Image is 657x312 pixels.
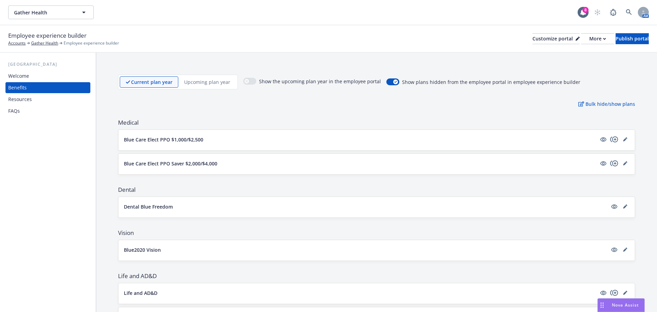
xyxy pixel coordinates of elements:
[597,298,645,312] button: Nova Assist
[8,71,29,82] div: Welcome
[621,289,629,297] a: editPencil
[8,94,32,105] div: Resources
[8,31,87,40] span: Employee experience builder
[581,33,614,44] button: More
[589,34,606,44] div: More
[5,105,90,116] a: FAQs
[5,61,90,68] div: [GEOGRAPHIC_DATA]
[8,105,20,116] div: FAQs
[184,78,230,86] p: Upcoming plan year
[124,203,607,210] button: Dental Blue Freedom
[582,7,589,13] div: 8
[591,5,604,19] a: Start snowing
[118,118,635,127] span: Medical
[131,78,172,86] p: Current plan year
[621,135,629,143] a: editPencil
[124,203,173,210] p: Dental Blue Freedom
[621,202,629,211] a: editPencil
[532,33,580,44] button: Customize portal
[606,5,620,19] a: Report a Bug
[124,136,203,143] p: Blue Care Elect PPO $1,000/$2,500
[610,202,618,211] a: visible
[14,9,73,16] span: Gather Health
[610,159,618,167] a: copyPlus
[8,5,94,19] button: Gather Health
[616,34,649,44] div: Publish portal
[118,186,635,194] span: Dental
[610,246,618,254] a: visible
[612,302,639,308] span: Nova Assist
[610,289,618,297] a: copyPlus
[616,33,649,44] button: Publish portal
[622,5,636,19] a: Search
[118,229,635,237] span: Vision
[8,40,26,46] a: Accounts
[599,159,607,167] a: visible
[599,289,607,297] a: visible
[64,40,119,46] span: Employee experience builder
[31,40,58,46] a: Gather Health
[5,94,90,105] a: Resources
[124,289,596,297] button: Life and AD&D
[402,78,580,86] span: Show plans hidden from the employee portal in employee experience builder
[599,135,607,143] a: visible
[532,34,580,44] div: Customize portal
[5,71,90,82] a: Welcome
[259,78,381,86] span: Show the upcoming plan year in the employee portal
[124,136,596,143] button: Blue Care Elect PPO $1,000/$2,500
[124,160,596,167] button: Blue Care Elect PPO Saver $2,000/$4,000
[578,100,635,108] p: Bulk hide/show plans
[621,159,629,167] a: editPencil
[610,135,618,143] a: copyPlus
[124,246,607,253] button: Blue2020 Vision
[124,246,161,253] p: Blue2020 Vision
[5,82,90,93] a: Benefits
[598,299,606,312] div: Drag to move
[124,289,157,297] p: Life and AD&D
[621,246,629,254] a: editPencil
[118,272,635,280] span: Life and AD&D
[124,160,217,167] p: Blue Care Elect PPO Saver $2,000/$4,000
[8,82,27,93] div: Benefits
